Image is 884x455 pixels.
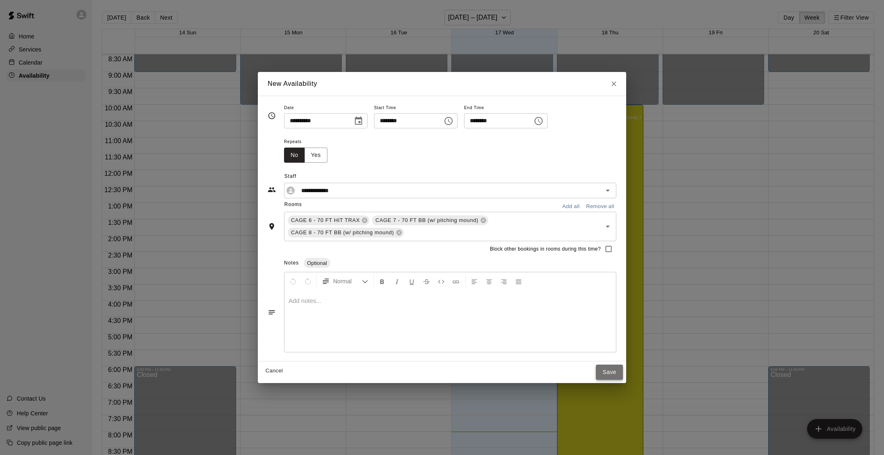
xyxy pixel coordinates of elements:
span: Date [284,103,368,114]
span: Optional [304,260,330,266]
span: Notes [284,260,299,266]
span: End Time [464,103,548,114]
h6: New Availability [268,78,317,89]
span: Staff [284,170,616,183]
button: Choose time, selected time is 9:45 PM [530,113,547,129]
button: Yes [304,148,327,163]
button: Open [602,221,613,232]
div: CAGE 6 - 70 FT HIT TRAX [288,215,370,225]
svg: Notes [268,308,276,316]
button: Undo [286,274,300,289]
button: Insert Code [434,274,448,289]
span: Rooms [284,202,302,207]
button: Formatting Options [318,274,372,289]
svg: Rooms [268,222,276,231]
button: Format Italics [390,274,404,289]
svg: Staff [268,186,276,194]
button: Right Align [497,274,511,289]
button: Cancel [261,365,287,377]
button: Choose time, selected time is 10:00 AM [440,113,457,129]
div: CAGE 7 - 70 FT BB (w/ pitching mound) [372,215,488,225]
button: Close [607,76,621,91]
button: Remove all [584,200,616,213]
span: CAGE 6 - 70 FT HIT TRAX [288,216,363,224]
span: Start Time [374,103,458,114]
button: Justify Align [512,274,525,289]
button: Open [602,185,613,196]
button: Format Underline [405,274,419,289]
button: Format Strikethrough [419,274,433,289]
span: CAGE 7 - 70 FT BB (w/ pitching mound) [372,216,482,224]
button: Format Bold [375,274,389,289]
button: Add all [558,200,584,213]
div: CAGE 8 - 70 FT BB (w/ pitching mound) [288,228,404,238]
button: Left Align [467,274,481,289]
button: Center Align [482,274,496,289]
button: Choose date, selected date is Sep 19, 2025 [350,113,367,129]
svg: Timing [268,112,276,120]
button: Save [596,365,623,380]
button: Insert Link [449,274,463,289]
span: Block other bookings in rooms during this time? [490,245,601,253]
span: CAGE 8 - 70 FT BB (w/ pitching mound) [288,229,397,237]
button: No [284,148,305,163]
span: Normal [333,277,362,285]
button: Redo [301,274,315,289]
div: outlined button group [284,148,327,163]
span: Repeats [284,137,334,148]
